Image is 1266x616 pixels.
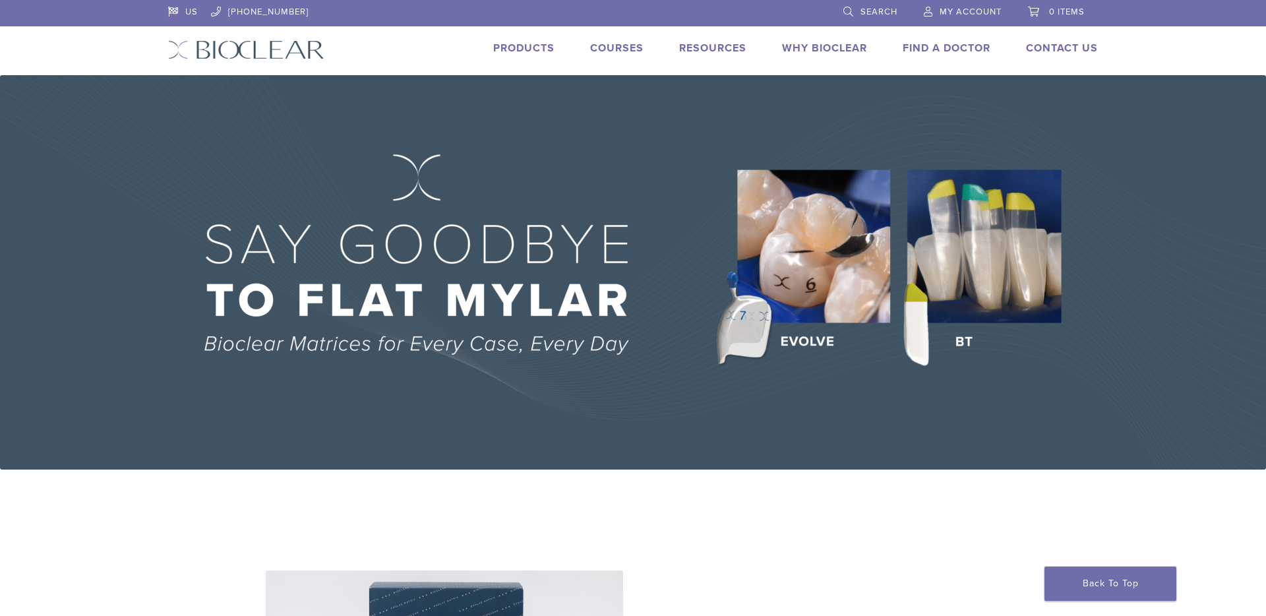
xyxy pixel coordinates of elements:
[590,42,644,55] a: Courses
[860,7,897,17] span: Search
[1049,7,1085,17] span: 0 items
[493,42,555,55] a: Products
[1026,42,1098,55] a: Contact Us
[679,42,746,55] a: Resources
[1044,567,1176,601] a: Back To Top
[168,40,324,59] img: Bioclear
[782,42,867,55] a: Why Bioclear
[940,7,1002,17] span: My Account
[903,42,990,55] a: Find A Doctor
